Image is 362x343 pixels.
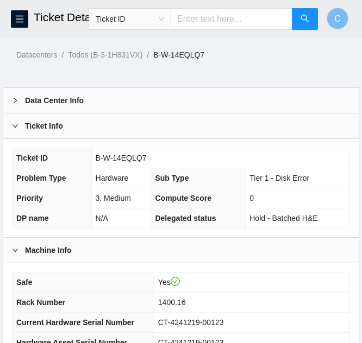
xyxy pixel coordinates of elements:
div: Ticket Info [3,113,359,138]
span: right [12,123,18,129]
span: Yes [158,278,180,287]
button: menu [11,10,28,28]
span: 1400.16 [158,298,186,307]
span: B-W-14EQLQ7 [96,154,147,162]
span: 0 [249,194,254,202]
a: Datacenters [16,50,57,59]
b: Data Center Info [25,94,84,106]
span: right [12,97,18,104]
span: Sub Type [155,174,189,182]
span: Tier 1 - Disk Error [249,174,309,182]
a: Todos (B-3-1H831VX) [68,50,142,59]
button: search [292,8,318,30]
span: Ticket ID [96,11,164,27]
span: search [301,14,309,24]
span: Ticket ID [16,154,48,162]
span: Delegated status [155,214,216,223]
span: 3. Medium [96,194,131,202]
b: Ticket Info [25,120,63,132]
span: Priority [16,194,43,202]
span: CT-4241219-00123 [158,318,224,327]
span: Safe [16,278,33,287]
input: Enter text here... [171,8,292,30]
span: / [147,50,149,59]
div: Machine Info [3,238,359,263]
span: N/A [96,214,108,223]
button: C [327,8,348,29]
span: / [61,50,64,59]
span: right [12,247,18,253]
span: check-circle [171,277,180,287]
span: Rack Number [16,298,65,307]
span: Compute Score [155,194,211,202]
b: Machine Info [25,244,72,256]
span: C [334,12,341,26]
span: menu [11,15,28,23]
span: Problem Type [16,174,66,182]
span: Hold - Batched H&E [249,214,317,223]
span: Current Hardware Serial Number [16,318,134,327]
span: Hardware [96,174,129,182]
span: DP name [16,214,49,223]
a: B-W-14EQLQ7 [153,50,204,59]
div: Data Center Info [3,88,359,113]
